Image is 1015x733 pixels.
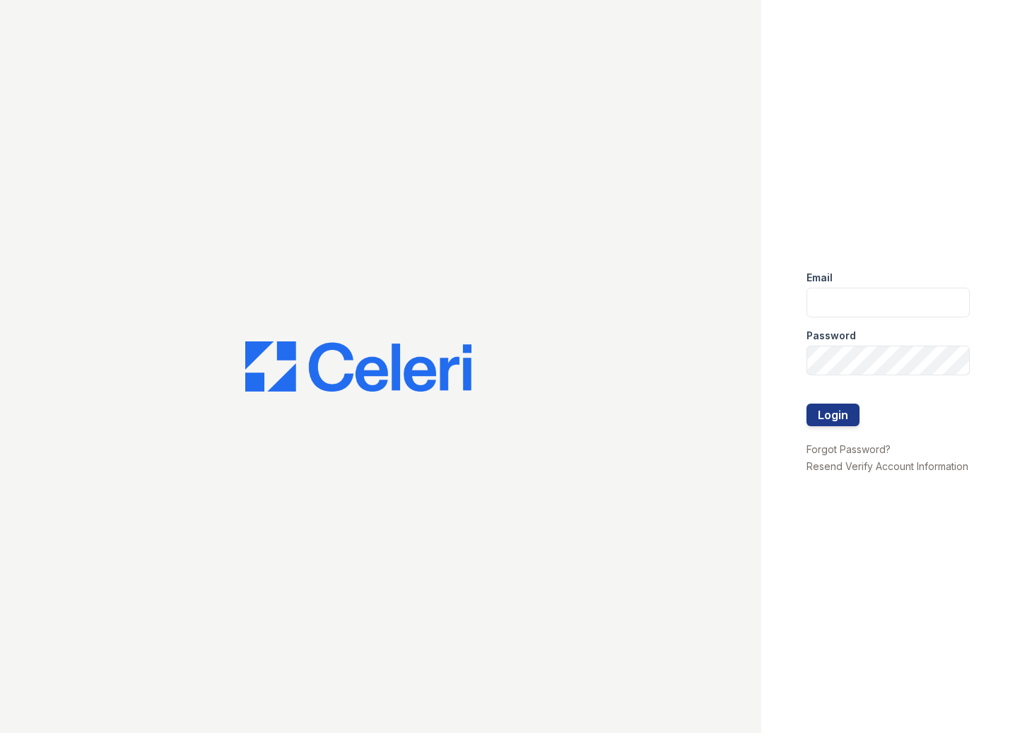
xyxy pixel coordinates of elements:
button: Login [806,404,859,426]
label: Email [806,271,833,285]
img: CE_Logo_Blue-a8612792a0a2168367f1c8372b55b34899dd931a85d93a1a3d3e32e68fde9ad4.png [245,341,471,392]
a: Forgot Password? [806,443,891,455]
a: Resend Verify Account Information [806,460,968,472]
label: Password [806,329,856,343]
